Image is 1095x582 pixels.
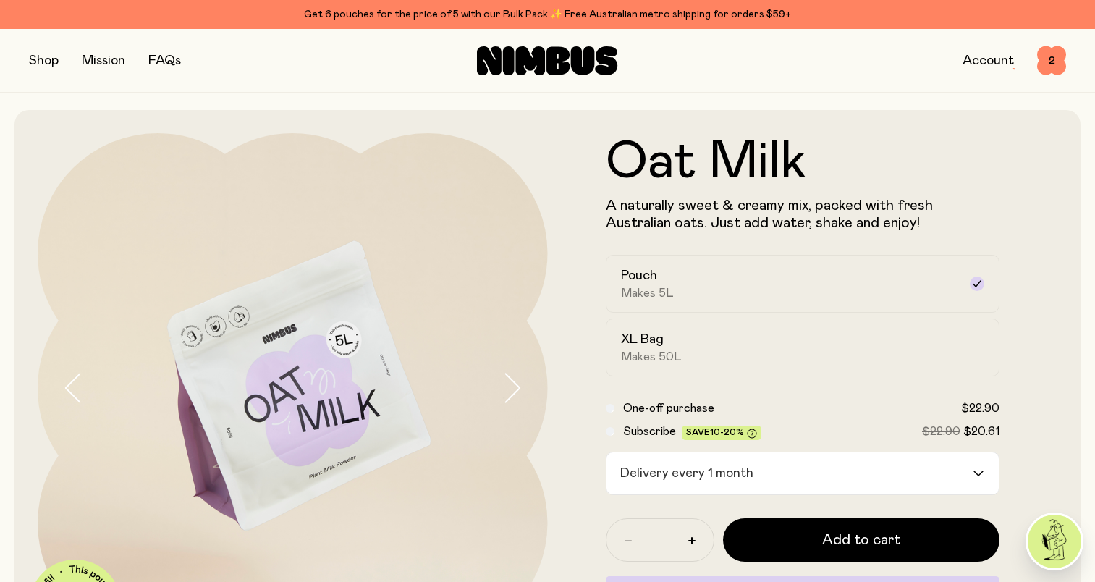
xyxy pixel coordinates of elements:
span: Add to cart [822,530,900,550]
p: A naturally sweet & creamy mix, packed with fresh Australian oats. Just add water, shake and enjoy! [606,197,1000,232]
span: 10-20% [710,428,744,436]
span: Subscribe [623,426,676,437]
img: agent [1028,515,1081,568]
h2: XL Bag [621,331,664,348]
a: Account [963,54,1014,67]
span: Makes 5L [621,286,674,300]
span: $22.90 [961,402,999,414]
div: Search for option [606,452,1000,495]
div: Get 6 pouches for the price of 5 with our Bulk Pack ✨ Free Australian metro shipping for orders $59+ [29,6,1066,23]
button: Add to cart [723,518,1000,562]
span: One-off purchase [623,402,714,414]
h2: Pouch [621,267,657,284]
span: $22.90 [922,426,960,437]
a: FAQs [148,54,181,67]
button: 2 [1037,46,1066,75]
span: Delivery every 1 month [617,452,758,494]
input: Search for option [759,452,972,494]
span: Makes 50L [621,350,682,364]
h1: Oat Milk [606,136,1000,188]
span: Save [686,428,757,439]
span: $20.61 [963,426,999,437]
a: Mission [82,54,125,67]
